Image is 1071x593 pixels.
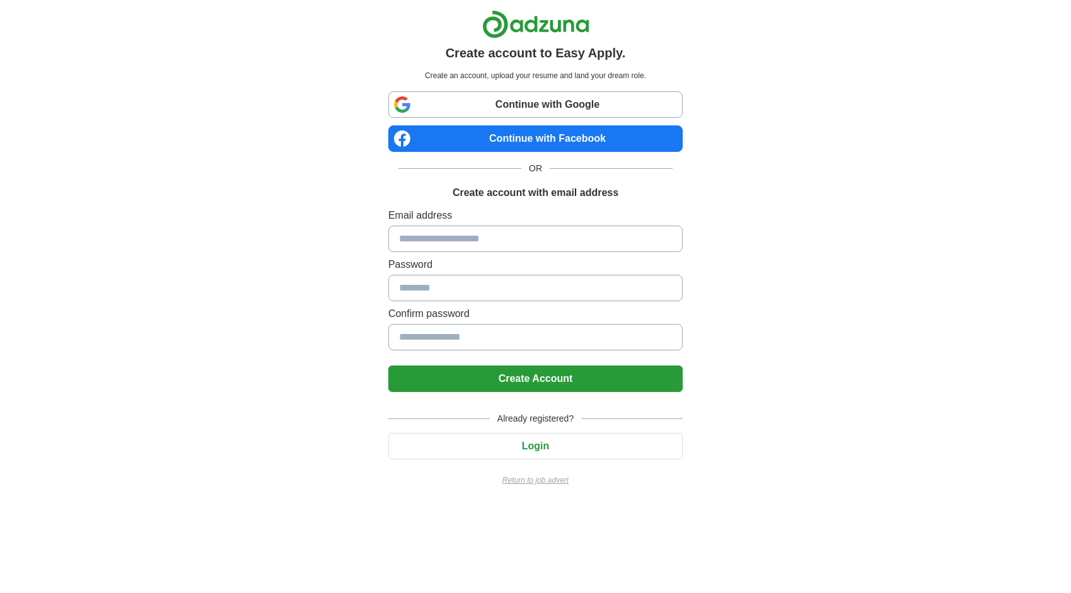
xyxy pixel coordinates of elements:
[388,91,683,118] a: Continue with Google
[388,440,683,451] a: Login
[482,10,589,38] img: Adzuna logo
[388,366,683,392] button: Create Account
[490,412,581,425] span: Already registered?
[388,208,683,223] label: Email address
[453,185,618,200] h1: Create account with email address
[388,475,683,486] a: Return to job advert
[391,70,680,81] p: Create an account, upload your resume and land your dream role.
[388,125,683,152] a: Continue with Facebook
[388,306,683,321] label: Confirm password
[388,257,683,272] label: Password
[446,43,626,62] h1: Create account to Easy Apply.
[521,162,550,175] span: OR
[388,433,683,459] button: Login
